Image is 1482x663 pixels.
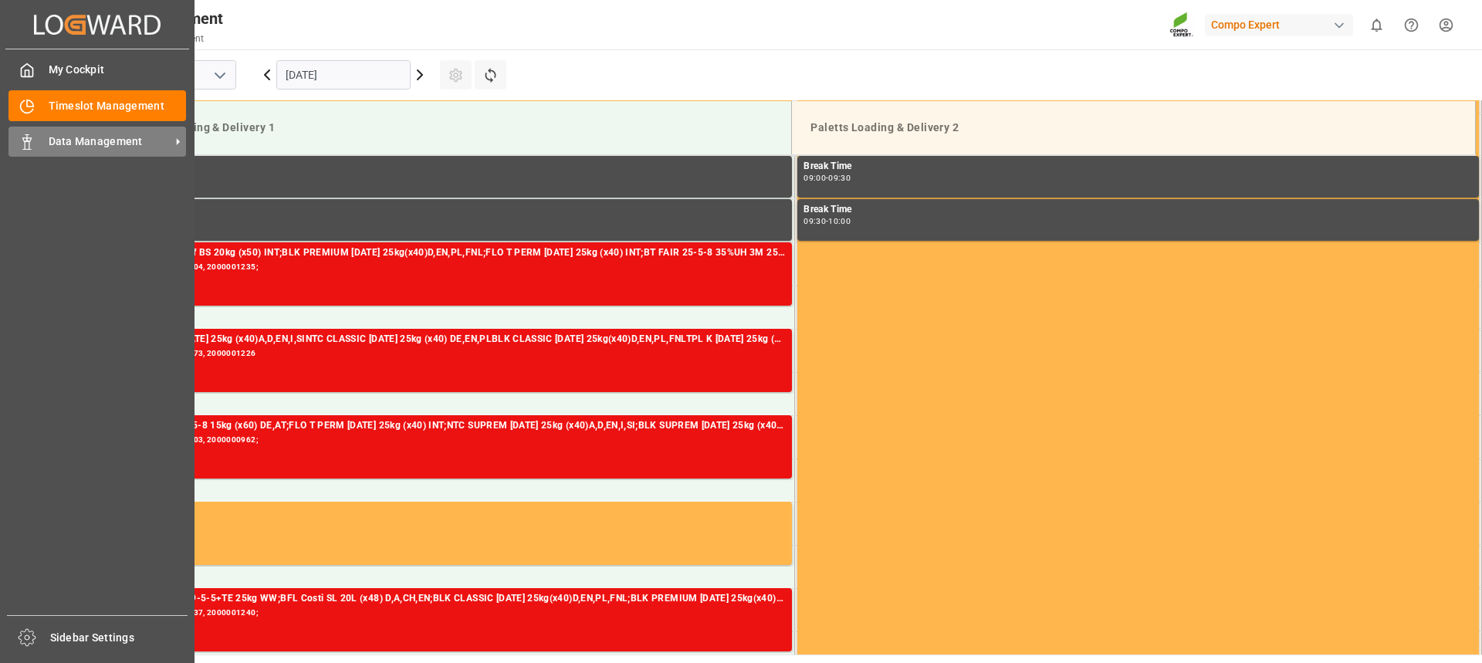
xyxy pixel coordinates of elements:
[117,607,786,620] div: Main ref : 6100001437, 2000001240;
[8,55,186,85] a: My Cockpit
[49,98,187,114] span: Timeslot Management
[117,159,786,174] div: Break Time
[117,434,786,447] div: Main ref : 6100001403, 2000000962;
[1394,8,1429,42] button: Help Center
[120,113,779,142] div: Paletts Loading & Delivery 1
[49,62,187,78] span: My Cockpit
[828,174,851,181] div: 09:30
[1169,12,1194,39] img: Screenshot%202023-09-29%20at%2010.02.21.png_1712312052.png
[826,174,828,181] div: -
[276,60,411,90] input: DD.MM.YYYY
[117,591,786,607] div: NTC sol N-Max 19-5-5+TE 25kg WW;BFL Costi SL 20L (x48) D,A,CH,EN;BLK CLASSIC [DATE] 25kg(x40)D,EN...
[117,202,786,218] div: Break Time
[117,418,786,434] div: RFU KR NEW 15-5-8 15kg (x60) DE,AT;FLO T PERM [DATE] 25kg (x40) INT;NTC SUPREM [DATE] 25kg (x40)A...
[804,202,1473,218] div: Break Time
[804,174,826,181] div: 09:00
[117,347,786,360] div: Main ref : 6100001573, 2000001226
[1205,10,1359,39] button: Compo Expert
[804,159,1473,174] div: Break Time
[50,630,188,646] span: Sidebar Settings
[804,218,826,225] div: 09:30
[117,245,786,261] div: SUPER FLO T Turf BS 20kg (x50) INT;BLK PREMIUM [DATE] 25kg(x40)D,EN,PL,FNL;FLO T PERM [DATE] 25kg...
[804,113,1463,142] div: Paletts Loading & Delivery 2
[117,261,786,274] div: Main ref : 6100001404, 2000001235;
[828,218,851,225] div: 10:00
[117,332,786,347] div: NTC SUPREM [DATE] 25kg (x40)A,D,EN,I,SINTC CLASSIC [DATE] 25kg (x40) DE,EN,PLBLK CLASSIC [DATE] 2...
[49,134,171,150] span: Data Management
[1205,14,1353,36] div: Compo Expert
[8,90,186,120] a: Timeslot Management
[117,505,786,520] div: Occupied
[1359,8,1394,42] button: show 0 new notifications
[826,218,828,225] div: -
[208,63,231,87] button: open menu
